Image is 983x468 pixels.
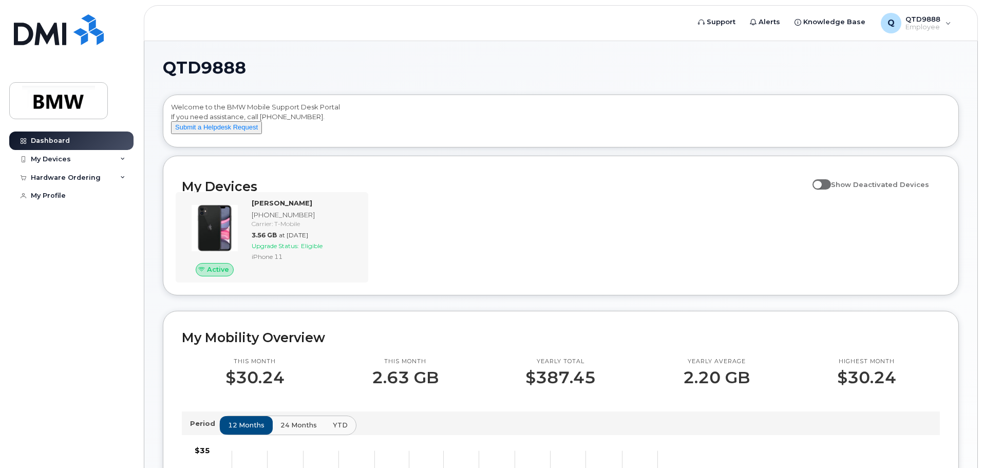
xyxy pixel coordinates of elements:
[372,368,439,387] p: 2.63 GB
[207,265,229,274] span: Active
[190,419,219,428] p: Period
[525,358,596,366] p: Yearly total
[301,242,323,250] span: Eligible
[182,179,807,194] h2: My Devices
[837,358,896,366] p: Highest month
[938,423,975,460] iframe: Messenger Launcher
[252,242,299,250] span: Upgrade Status:
[525,368,596,387] p: $387.45
[333,420,348,430] span: YTD
[182,198,362,276] a: Active[PERSON_NAME][PHONE_NUMBER]Carrier: T-Mobile3.56 GBat [DATE]Upgrade Status:EligibleiPhone 11
[252,219,358,228] div: Carrier: T-Mobile
[252,210,358,220] div: [PHONE_NUMBER]
[225,368,285,387] p: $30.24
[182,330,940,345] h2: My Mobility Overview
[163,60,246,76] span: QTD9888
[372,358,439,366] p: This month
[837,368,896,387] p: $30.24
[225,358,285,366] p: This month
[279,231,308,239] span: at [DATE]
[171,123,262,131] a: Submit a Helpdesk Request
[190,203,239,253] img: iPhone_11.jpg
[683,368,750,387] p: 2.20 GB
[252,231,277,239] span: 3.56 GB
[171,121,262,134] button: Submit a Helpdesk Request
[831,180,929,189] span: Show Deactivated Devices
[252,199,312,207] strong: [PERSON_NAME]
[683,358,750,366] p: Yearly average
[171,102,951,143] div: Welcome to the BMW Mobile Support Desk Portal If you need assistance, call [PHONE_NUMBER].
[812,175,821,183] input: Show Deactivated Devices
[195,446,210,455] tspan: $35
[280,420,317,430] span: 24 months
[252,252,358,261] div: iPhone 11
